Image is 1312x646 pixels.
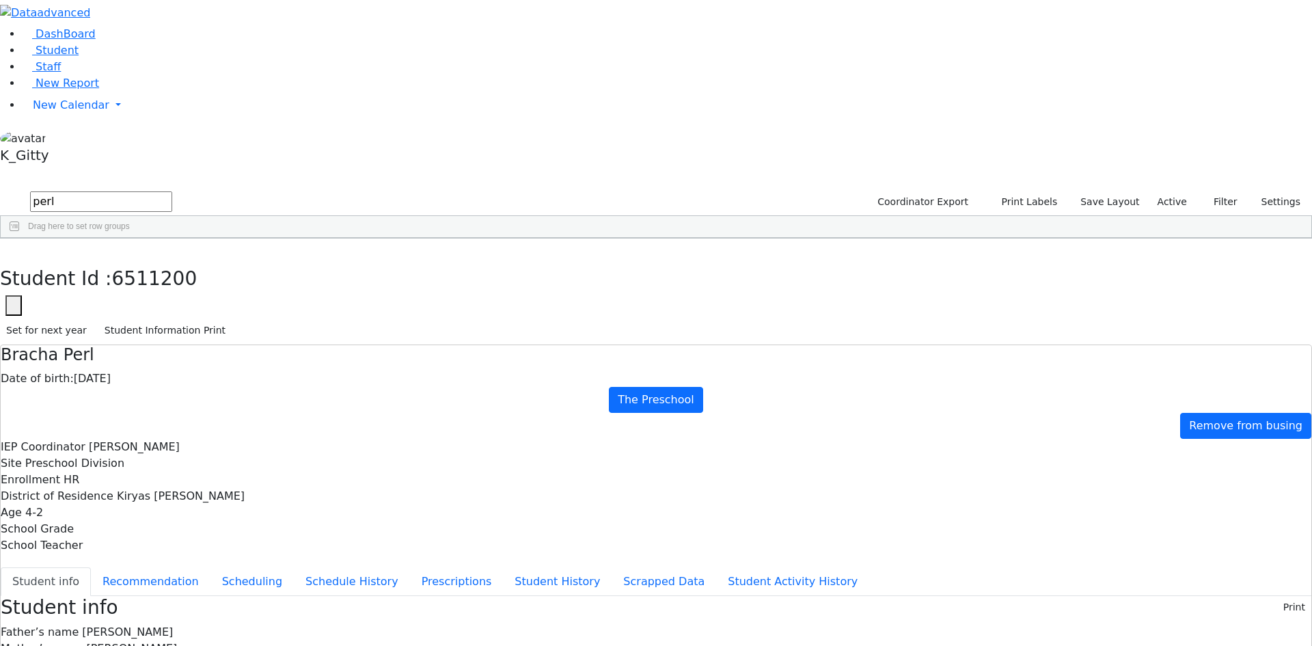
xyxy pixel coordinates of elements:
span: Staff [36,60,61,73]
span: Student [36,44,79,57]
span: [PERSON_NAME] [89,440,180,453]
button: Scheduling [210,567,294,596]
h4: Bracha Perl [1,345,1311,365]
a: Student [22,44,79,57]
span: New Calendar [33,98,109,111]
a: DashBoard [22,27,96,40]
span: New Report [36,77,99,90]
button: Prescriptions [410,567,504,596]
span: DashBoard [36,27,96,40]
span: 4-2 [25,506,43,519]
button: Student Information Print [98,320,232,341]
button: Settings [1244,191,1307,213]
a: The Preschool [609,387,703,413]
span: 6511200 [112,267,197,290]
button: Student info [1,567,91,596]
label: District of Residence [1,488,113,504]
label: Age [1,504,22,521]
button: Coordinator Export [869,191,974,213]
a: Staff [22,60,61,73]
label: Father’s name [1,624,79,641]
button: Print [1277,597,1311,618]
button: Save Layout [1074,191,1145,213]
a: New Calendar [22,92,1312,119]
button: Filter [1196,191,1244,213]
span: Drag here to set row groups [28,221,130,231]
button: Student Activity History [716,567,869,596]
span: HR [64,473,79,486]
button: Student History [503,567,612,596]
label: Enrollment [1,472,60,488]
label: School Teacher [1,537,83,554]
span: Preschool Division [25,457,124,470]
h3: Student info [1,596,118,619]
button: Recommendation [91,567,210,596]
label: Active [1151,191,1193,213]
input: Search [30,191,172,212]
span: Kiryas [PERSON_NAME] [117,489,245,502]
label: Date of birth: [1,371,74,387]
a: New Report [22,77,99,90]
div: [DATE] [1,371,1311,387]
label: School Grade [1,521,74,537]
label: IEP Coordinator [1,439,85,455]
button: Scrapped Data [612,567,716,596]
button: Schedule History [294,567,410,596]
span: Remove from busing [1189,419,1302,432]
label: Site [1,455,22,472]
a: Remove from busing [1180,413,1311,439]
span: [PERSON_NAME] [82,625,173,638]
button: Print Labels [985,191,1063,213]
